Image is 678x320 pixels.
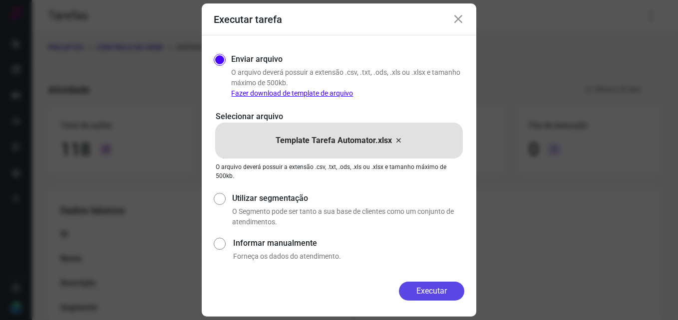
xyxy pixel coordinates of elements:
p: O arquivo deverá possuir a extensão .csv, .txt, .ods, .xls ou .xlsx e tamanho máximo de 500kb. [231,67,464,99]
p: Template Tarefa Automator.xlsx [276,135,392,147]
button: Executar [399,282,464,301]
p: Selecionar arquivo [216,111,462,123]
p: O arquivo deverá possuir a extensão .csv, .txt, .ods, .xls ou .xlsx e tamanho máximo de 500kb. [216,162,462,180]
p: O Segmento pode ser tanto a sua base de clientes como um conjunto de atendimentos. [232,206,464,227]
label: Informar manualmente [233,237,464,249]
a: Fazer download de template de arquivo [231,89,353,97]
h3: Executar tarefa [214,13,282,25]
label: Utilizar segmentação [232,192,464,204]
label: Enviar arquivo [231,53,283,65]
p: Forneça os dados do atendimento. [233,251,464,262]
